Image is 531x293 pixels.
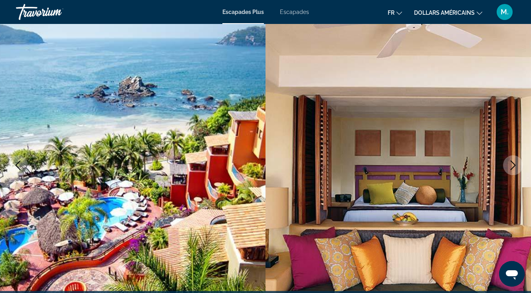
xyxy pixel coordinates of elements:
[16,2,96,22] a: Travorium
[414,10,475,16] font: dollars américains
[503,155,523,175] button: Next image
[414,7,482,18] button: Changer de devise
[280,9,309,15] a: Escapades
[499,261,525,287] iframe: Bouton de lancement de la fenêtre de messagerie
[222,9,264,15] a: Escapades Plus
[388,7,402,18] button: Changer de langue
[494,4,515,20] button: Menu utilisateur
[501,8,509,16] font: M.
[8,155,28,175] button: Previous image
[388,10,394,16] font: fr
